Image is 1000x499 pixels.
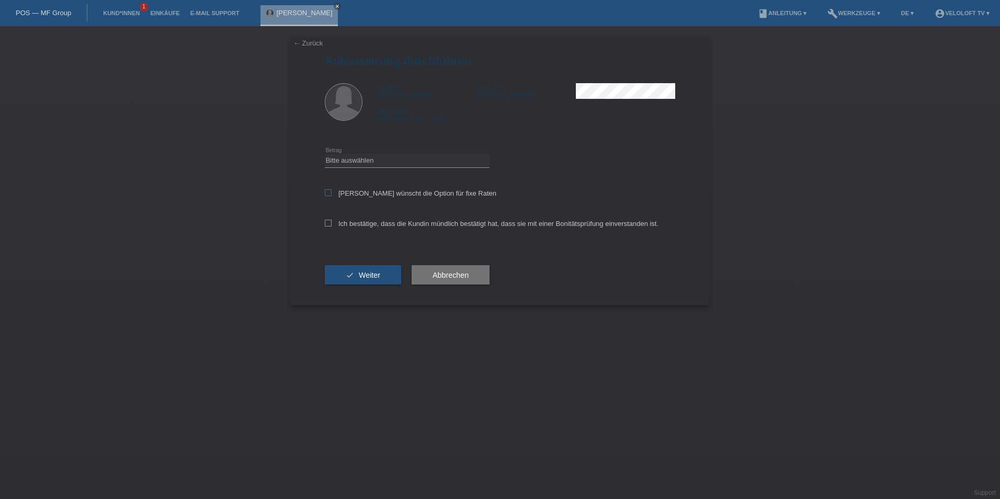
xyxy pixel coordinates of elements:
[145,10,185,16] a: Einkäufe
[359,271,380,279] span: Weiter
[325,220,658,228] label: Ich bestätige, dass die Kundin mündlich bestätigt hat, dass sie mit einer Bonitätsprüfung einvers...
[929,10,995,16] a: account_circleVeloLoft TV ▾
[753,10,812,16] a: bookAnleitung ▾
[827,8,838,19] i: build
[325,189,496,197] label: [PERSON_NAME] wünscht die Option für fixe Raten
[822,10,885,16] a: buildWerkzeuge ▾
[16,9,71,17] a: POS — MF Group
[377,84,400,90] span: Vorname
[377,107,476,122] div: [GEOGRAPHIC_DATA]
[896,10,919,16] a: DE ▾
[293,39,323,47] a: ← Zurück
[335,4,340,9] i: close
[277,9,333,17] a: [PERSON_NAME]
[334,3,341,10] a: close
[185,10,245,16] a: E-Mail Support
[433,271,469,279] span: Abbrechen
[140,3,148,12] span: 1
[325,54,675,67] h1: Autorisierung durchführen
[98,10,145,16] a: Kund*innen
[412,265,490,285] button: Abbrechen
[346,271,354,279] i: check
[476,83,576,99] div: [PERSON_NAME]
[377,83,476,99] div: [PERSON_NAME]
[758,8,768,19] i: book
[377,108,406,114] span: Nationalität
[974,489,996,496] a: Support
[325,265,401,285] button: check Weiter
[935,8,945,19] i: account_circle
[476,84,504,90] span: Nachname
